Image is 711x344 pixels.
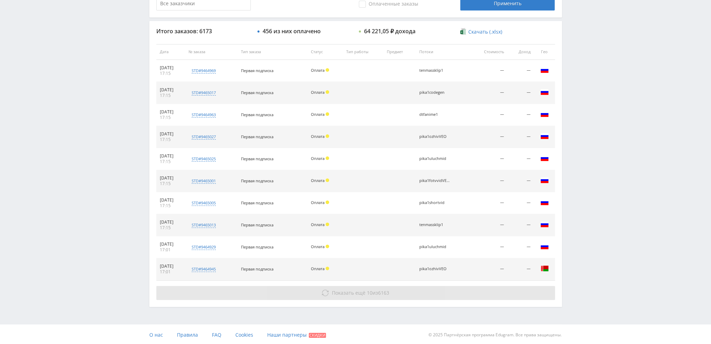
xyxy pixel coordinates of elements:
div: 456 из них оплачено [263,28,321,34]
td: — [507,170,534,192]
th: Доход [507,44,534,60]
div: std#9464969 [192,68,216,73]
span: Холд [326,201,329,204]
div: [DATE] [160,109,182,115]
span: Оплата [311,112,325,117]
span: Наши партнеры [267,331,307,338]
div: pika1shortvid [419,201,451,205]
span: 6163 [378,289,389,296]
div: std#9465013 [192,222,216,228]
div: [DATE] [160,131,182,137]
span: Холд [326,223,329,226]
div: std#9464963 [192,112,216,118]
div: 64 221,05 ₽ дохода [364,28,415,34]
span: Холд [326,156,329,160]
td: — [507,148,534,170]
img: rus.png [540,220,549,229]
td: — [470,104,507,126]
img: rus.png [540,110,549,118]
div: std#9464929 [192,244,216,250]
td: — [470,148,507,170]
th: Гео [534,44,555,60]
span: Скачать (.xlsx) [468,29,502,35]
span: Первая подписка [241,178,273,183]
span: Холд [326,245,329,248]
div: [DATE] [160,197,182,203]
td: — [507,236,534,258]
span: Первая подписка [241,200,273,205]
th: Дата [156,44,185,60]
img: xlsx [460,28,466,35]
div: [DATE] [160,87,182,93]
td: — [507,214,534,236]
div: std#9465025 [192,156,216,162]
span: Первая подписка [241,112,273,117]
div: dtfanime1 [419,112,451,117]
div: 17:15 [160,137,182,142]
span: Холд [326,134,329,138]
span: Оплата [311,200,325,205]
th: Предмет [383,44,415,60]
span: Холд [326,112,329,116]
th: Тип работы [343,44,383,60]
td: — [507,60,534,82]
th: Статус [307,44,343,60]
span: Показать ещё [332,289,365,296]
div: 17:15 [160,71,182,76]
span: 10 [367,289,372,296]
img: rus.png [540,198,549,206]
span: Оплата [311,156,325,161]
td: — [470,214,507,236]
td: — [507,82,534,104]
img: rus.png [540,242,549,251]
img: rus.png [540,132,549,140]
span: Первая подписка [241,134,273,139]
div: 17:15 [160,115,182,120]
div: std#9465027 [192,134,216,140]
div: pika1uluchmid [419,156,451,161]
th: Потоки [416,44,470,60]
img: rus.png [540,176,549,184]
span: Первая подписка [241,266,273,272]
td: — [470,192,507,214]
div: std#9465001 [192,178,216,184]
span: Оплата [311,178,325,183]
span: Первая подписка [241,90,273,95]
span: из [332,289,389,296]
span: Оплата [311,90,325,95]
div: 17:15 [160,181,182,187]
span: Первая подписка [241,68,273,73]
div: pika1fotvvidVEO3 [419,178,451,183]
div: 17:15 [160,93,182,98]
div: 17:15 [160,203,182,209]
div: 17:01 [160,247,182,253]
div: [DATE] [160,153,182,159]
div: std#9465017 [192,90,216,96]
div: tenmassklip1 [419,68,451,73]
div: Итого заказов: 6173 [156,28,251,34]
span: Холд [326,267,329,270]
td: — [507,258,534,280]
span: Оплата [311,244,325,249]
div: tenmassklip1 [419,223,451,227]
img: rus.png [540,66,549,74]
div: std#9465005 [192,200,216,206]
span: Первая подписка [241,244,273,250]
td: — [470,126,507,148]
th: № заказа [185,44,237,60]
td: — [507,104,534,126]
span: Холд [326,68,329,72]
td: — [470,236,507,258]
span: Холд [326,178,329,182]
div: [DATE] [160,219,182,225]
td: — [470,258,507,280]
div: pika1ozhivVEO [419,134,451,139]
td: — [470,82,507,104]
div: pika1uluchmid [419,245,451,249]
img: blr.png [540,264,549,273]
span: Cookies [235,331,253,338]
div: [DATE] [160,65,182,71]
td: — [507,192,534,214]
div: 17:15 [160,225,182,231]
span: Оплата [311,134,325,139]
